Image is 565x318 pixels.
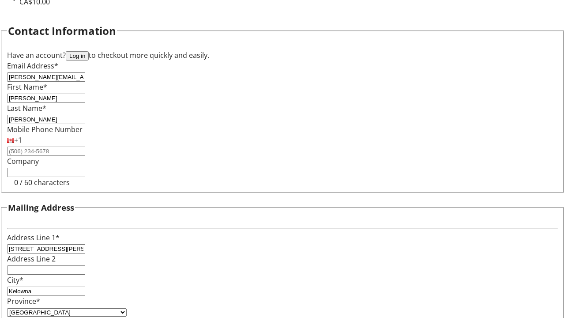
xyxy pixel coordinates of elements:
[7,103,46,113] label: Last Name*
[7,125,83,134] label: Mobile Phone Number
[7,233,60,242] label: Address Line 1*
[7,296,40,306] label: Province*
[7,50,558,61] div: Have an account? to checkout more quickly and easily.
[7,254,56,264] label: Address Line 2
[7,61,58,71] label: Email Address*
[8,201,74,214] h3: Mailing Address
[7,287,85,296] input: City
[7,156,39,166] label: Company
[14,178,70,187] tr-character-limit: 0 / 60 characters
[7,147,85,156] input: (506) 234-5678
[7,82,47,92] label: First Name*
[8,23,116,39] h2: Contact Information
[7,275,23,285] label: City*
[7,244,85,254] input: Address
[66,51,89,61] button: Log in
